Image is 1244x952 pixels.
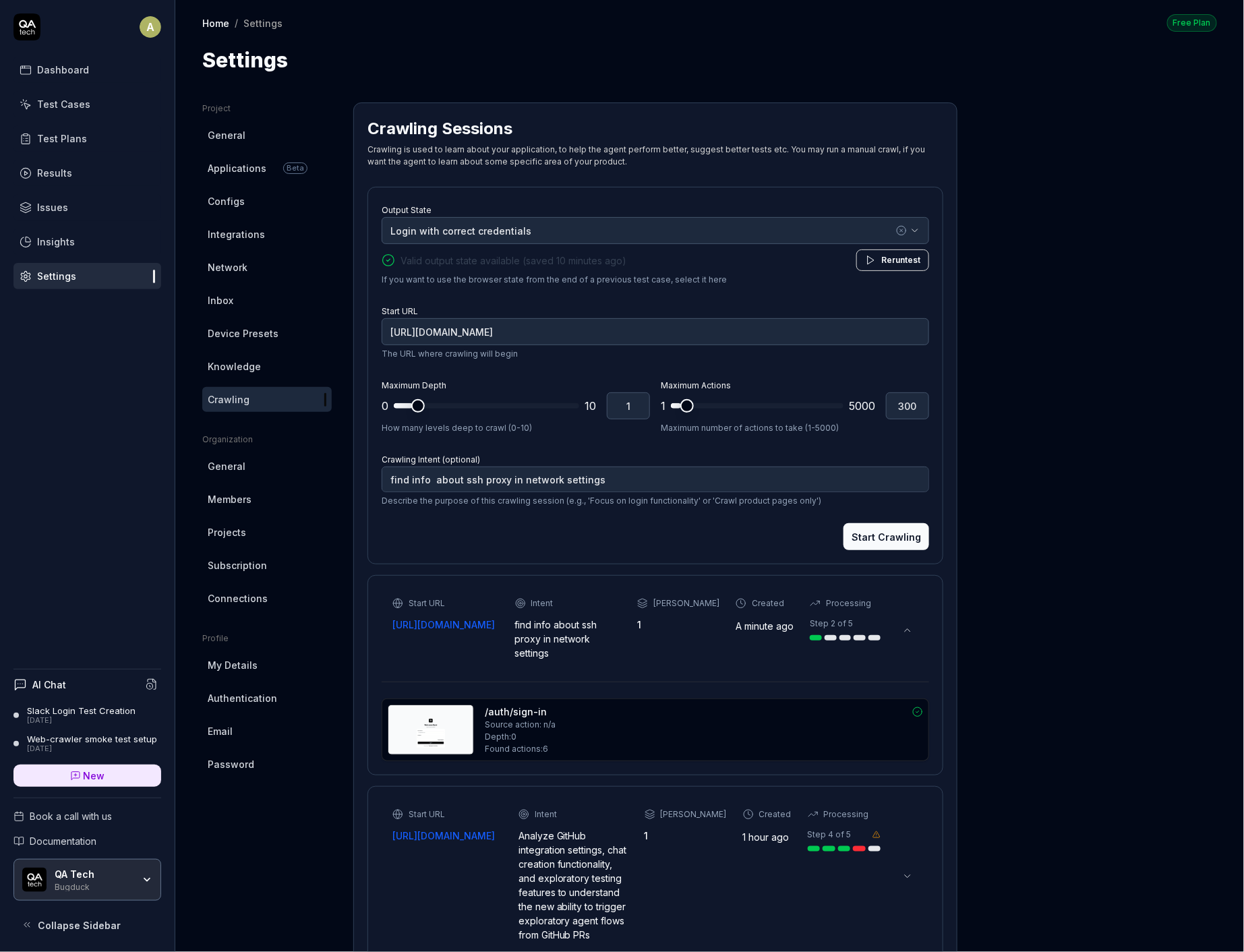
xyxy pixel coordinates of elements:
[208,128,245,142] span: General
[208,558,267,572] span: Subscription
[202,434,332,446] div: Organization
[645,829,727,843] div: 1
[243,16,283,30] div: Settings
[13,705,161,725] a: Slack Login Test Creation[DATE]
[523,255,626,266] span: (saved )
[202,45,288,76] h1: Settings
[202,288,332,313] a: Inbox
[13,125,161,152] a: Test Plans
[382,467,929,492] textarea: find info about ssh proxy in network settings
[759,808,792,821] div: Created
[202,719,332,744] a: Email
[22,868,47,892] img: QA Tech Logo
[382,495,929,507] p: Describe the purpose of this crawling session (e.g., 'Focus on login functionality' or 'Crawl pro...
[202,354,332,379] a: Knowledge
[13,229,161,255] a: Insights
[382,422,650,434] p: How many levels deep to crawl (0-10)
[13,734,161,754] a: Web-crawler smoke test setup[DATE]
[382,205,432,215] label: Output State
[37,235,75,249] div: Insights
[382,398,388,414] span: 0
[881,255,905,265] span: Rerun
[55,868,133,881] div: QA Tech
[202,321,332,346] a: Device Presets
[32,678,66,692] h4: AI Chat
[202,123,332,148] a: General
[202,255,332,280] a: Network
[1167,14,1217,32] div: Free Plan
[202,686,332,711] a: Authentication
[13,194,161,220] a: Issues
[485,705,547,719] a: /auth/sign-in
[235,16,238,30] div: /
[208,326,278,340] span: Device Presets
[1167,13,1217,32] button: Free Plan
[30,809,112,823] span: Book a call with us
[515,618,622,660] div: find info about ssh proxy in network settings
[202,752,332,777] a: Password
[208,194,245,208] span: Configs
[485,731,516,743] span: Depth: 0
[84,769,105,783] span: New
[38,918,121,932] span: Collapse Sidebar
[13,263,161,289] a: Settings
[140,16,161,38] span: A
[661,422,929,434] p: Maximum number of actions to take (1-5000)
[208,757,254,771] span: Password
[382,274,929,286] p: If you want to use the browser state from the end of a previous test case, select it here
[208,492,251,506] span: Members
[37,131,87,146] div: Test Plans
[208,359,261,374] span: Knowledge
[409,808,445,821] div: Start URL
[13,765,161,787] a: New
[808,829,852,841] div: Step 4 of 5
[208,392,249,407] span: Crawling
[283,162,307,174] span: Beta
[202,487,332,512] a: Members
[202,632,332,645] div: Profile
[485,743,548,755] span: Found actions: 6
[37,63,89,77] div: Dashboard
[208,459,245,473] span: General
[382,318,929,345] input: https://app.bugduck.tech
[535,808,557,821] div: Intent
[13,834,161,848] a: Documentation
[843,523,929,550] button: Start Crawling
[13,859,161,901] button: QA Tech LogoQA TechBugduck
[202,189,332,214] a: Configs
[661,808,727,821] div: [PERSON_NAME]
[202,520,332,545] a: Projects
[208,260,247,274] span: Network
[905,255,920,265] span: test
[27,705,136,716] div: Slack Login Test Creation
[13,57,161,83] a: Dashboard
[849,398,875,414] span: 5000
[140,13,161,40] button: A
[382,454,480,465] label: Crawling Intent (optional)
[208,724,233,738] span: Email
[208,293,233,307] span: Inbox
[392,618,499,632] a: [URL][DOMAIN_NAME]
[37,97,90,111] div: Test Cases
[202,156,332,181] a: ApplicationsBeta
[208,161,266,175] span: Applications
[392,829,502,843] a: [URL][DOMAIN_NAME]
[367,117,512,141] h2: Crawling Sessions
[653,597,719,609] div: [PERSON_NAME]
[382,217,929,244] button: Login with correct credentials
[202,222,332,247] a: Integrations
[661,380,731,390] label: Maximum Actions
[202,16,229,30] a: Home
[382,380,446,390] label: Maximum Depth
[531,597,554,609] div: Intent
[13,91,161,117] a: Test Cases
[736,620,794,632] time: A minute ago
[401,254,626,268] span: Valid output state available
[388,705,473,754] img: Screenshot
[743,831,790,843] time: 1 hour ago
[27,744,157,754] div: [DATE]
[208,591,268,605] span: Connections
[202,387,332,412] a: Crawling
[661,398,665,414] span: 1
[30,834,96,848] span: Documentation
